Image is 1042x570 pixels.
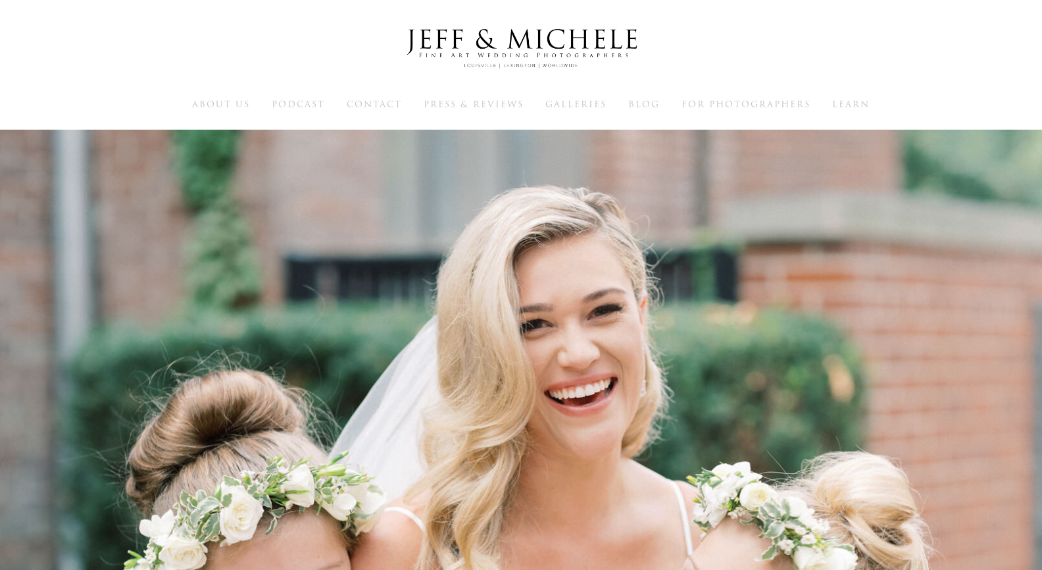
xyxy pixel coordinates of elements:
[682,98,810,111] span: For Photographers
[424,98,524,110] a: Press & Reviews
[545,98,607,111] span: Galleries
[389,16,653,81] img: Louisville Wedding Photographers - Jeff & Michele Wedding Photographers
[192,98,250,111] span: About Us
[347,98,402,111] span: Contact
[628,98,660,111] span: Blog
[545,98,607,110] a: Galleries
[832,98,870,110] a: Learn
[192,98,250,110] a: About Us
[272,98,325,111] span: Podcast
[272,98,325,110] a: Podcast
[347,98,402,110] a: Contact
[682,98,810,110] a: For Photographers
[832,98,870,111] span: Learn
[628,98,660,110] a: Blog
[424,98,524,111] span: Press & Reviews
